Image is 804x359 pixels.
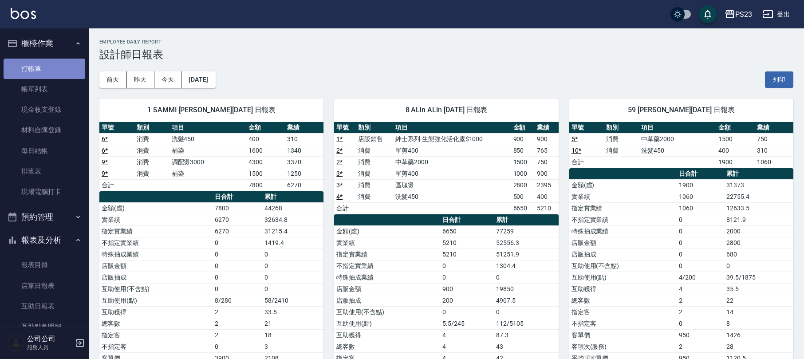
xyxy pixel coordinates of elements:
td: 400 [246,133,285,145]
th: 日合計 [677,168,724,180]
td: 2 [213,329,262,341]
td: 3370 [285,156,323,168]
td: 0 [494,272,558,283]
td: 1500 [511,156,535,168]
td: 2 [677,341,724,352]
td: 消費 [604,145,639,156]
td: 店販抽成 [569,249,677,260]
td: 1500 [246,168,285,179]
td: 互助使用(不含點) [569,260,677,272]
td: 0 [440,306,494,318]
th: 業績 [535,122,559,134]
td: 0 [677,237,724,249]
td: 互助獲得 [99,306,213,318]
th: 項目 [169,122,247,134]
td: 1900 [716,156,755,168]
td: 客項次(服務) [569,341,677,352]
button: 列印 [765,71,793,88]
td: 補染 [169,145,247,156]
th: 單號 [334,122,356,134]
td: 互助獲得 [569,283,677,295]
td: 消費 [356,179,393,191]
span: 8 ALin ALin [DATE] 日報表 [345,106,548,114]
td: 1250 [285,168,323,179]
button: 今天 [154,71,182,88]
a: 每日結帳 [4,141,85,161]
td: 6270 [213,225,262,237]
td: 0 [677,225,724,237]
td: 850 [511,145,535,156]
h2: Employee Daily Report [99,39,793,45]
td: 8121.9 [724,214,793,225]
th: 累計 [262,191,323,203]
td: 5210 [440,249,494,260]
td: 2 [677,295,724,306]
td: 金額(虛) [569,179,677,191]
td: 消費 [604,133,639,145]
td: 消費 [134,133,169,145]
th: 業績 [755,122,793,134]
table: a dense table [569,122,793,168]
td: 洗髮450 [639,145,716,156]
th: 業績 [285,122,323,134]
td: 互助獲得 [334,329,440,341]
td: 指定實業績 [99,225,213,237]
td: 5210 [440,237,494,249]
td: 洗髮450 [169,133,247,145]
td: 28 [724,341,793,352]
button: 報表及分析 [4,229,85,252]
td: 2395 [535,179,559,191]
td: 2800 [724,237,793,249]
td: 2800 [511,179,535,191]
td: 35.5 [724,283,793,295]
td: 0 [724,260,793,272]
td: 22755.4 [724,191,793,202]
button: 預約管理 [4,205,85,229]
td: 0 [440,272,494,283]
td: 區塊燙 [393,179,511,191]
td: 2 [213,318,262,329]
td: 400 [716,145,755,156]
td: 紳士系列-生態強化活化露$1000 [393,133,511,145]
td: 店販金額 [569,237,677,249]
td: 8 [724,318,793,329]
th: 累計 [494,214,558,226]
td: 33.5 [262,306,323,318]
p: 服務人員 [27,343,72,351]
th: 日合計 [213,191,262,203]
td: 實業績 [99,214,213,225]
td: 77259 [494,225,558,237]
td: 5.5/245 [440,318,494,329]
td: 21 [262,318,323,329]
td: 4907.5 [494,295,558,306]
a: 報表目錄 [4,255,85,275]
td: 950 [677,329,724,341]
td: 互助使用(不含點) [334,306,440,318]
td: 金額(虛) [99,202,213,214]
td: 1000 [511,168,535,179]
button: 登出 [759,6,793,23]
th: 金額 [511,122,535,134]
td: 4/200 [677,272,724,283]
td: 0 [677,249,724,260]
td: 不指定客 [569,318,677,329]
td: 不指定客 [99,341,213,352]
th: 類別 [134,122,169,134]
th: 類別 [604,122,639,134]
td: 680 [724,249,793,260]
td: 43 [494,341,558,352]
td: 7800 [246,179,285,191]
td: 0 [213,272,262,283]
td: 0 [677,318,724,329]
td: 87.3 [494,329,558,341]
td: 總客數 [334,341,440,352]
td: 單剪400 [393,168,511,179]
td: 指定客 [569,306,677,318]
td: 3 [262,341,323,352]
td: 4300 [246,156,285,168]
td: 合計 [569,156,604,168]
td: 58/2410 [262,295,323,306]
td: 22 [724,295,793,306]
td: 指定實業績 [569,202,677,214]
button: [DATE] [181,71,215,88]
